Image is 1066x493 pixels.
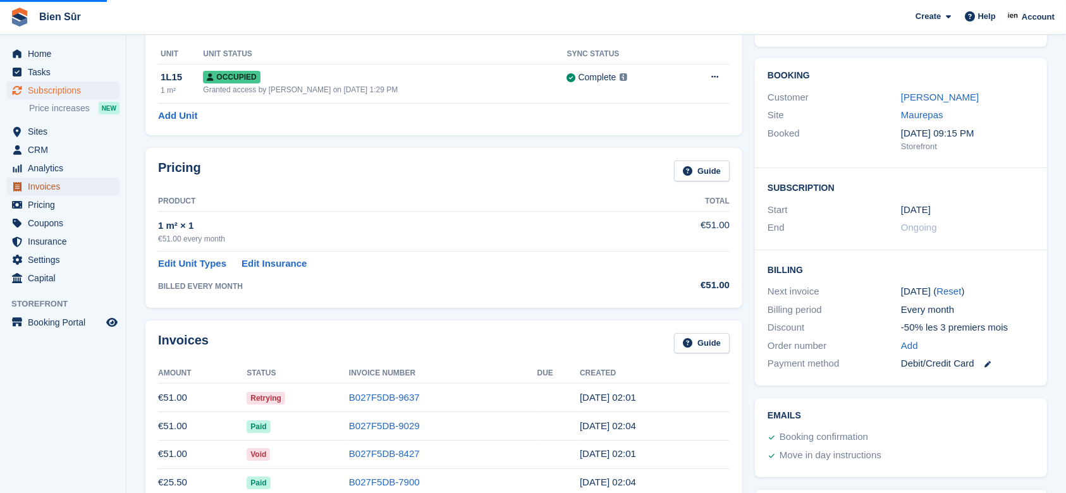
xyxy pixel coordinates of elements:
time: 2025-07-10 00:04:37 UTC [580,420,636,431]
a: menu [6,159,119,177]
a: [PERSON_NAME] [901,92,979,102]
a: menu [6,251,119,269]
img: Asmaa Habri [1007,10,1020,23]
th: Sync Status [567,44,680,64]
span: Retrying [247,392,285,405]
div: Every month [901,303,1034,317]
a: B027F5DB-8427 [349,448,420,459]
div: End [768,221,901,235]
span: Void [247,448,270,461]
a: Edit Insurance [242,257,307,271]
div: 1L15 [161,70,203,85]
a: menu [6,233,119,250]
span: Analytics [28,159,104,177]
span: Occupied [203,71,260,83]
th: Unit Status [203,44,567,64]
span: Paid [247,420,270,433]
span: Tasks [28,63,104,81]
span: Invoices [28,178,104,195]
th: Invoice Number [349,363,537,384]
div: Granted access by [PERSON_NAME] on [DATE] 1:29 PM [203,84,567,95]
th: Total [637,192,730,212]
span: Storefront [11,298,126,310]
a: menu [6,63,119,81]
div: Storefront [901,140,1034,153]
a: Reset [936,286,961,296]
a: Price increases NEW [29,101,119,115]
h2: Invoices [158,333,209,354]
a: Maurepas [901,109,943,120]
a: B027F5DB-9029 [349,420,420,431]
a: B027F5DB-9637 [349,392,420,403]
a: menu [6,269,119,287]
h2: Emails [768,411,1034,421]
th: Created [580,363,730,384]
div: NEW [99,102,119,114]
span: Capital [28,269,104,287]
div: Discount [768,320,901,335]
div: 1 m² [161,85,203,96]
a: menu [6,123,119,140]
div: Complete [579,71,616,84]
a: menu [6,196,119,214]
div: Debit/Credit Card [901,356,1034,371]
td: €51.00 [158,412,247,441]
span: Pricing [28,196,104,214]
td: €51.00 [158,384,247,412]
span: Insurance [28,233,104,250]
div: Move in day instructions [780,448,881,463]
a: menu [6,141,119,159]
th: Product [158,192,637,212]
a: Add [901,339,918,353]
a: menu [6,178,119,195]
th: Amount [158,363,247,384]
td: €51.00 [158,440,247,468]
th: Unit [158,44,203,64]
th: Due [537,363,580,384]
div: Customer [768,90,901,105]
h2: Pricing [158,161,201,181]
a: Guide [674,333,730,354]
span: Booking Portal [28,313,104,331]
span: Price increases [29,102,90,114]
div: Order number [768,339,901,353]
span: Paid [247,477,270,489]
span: Home [28,45,104,63]
div: Next invoice [768,284,901,299]
span: Account [1022,11,1055,23]
time: 2025-05-10 00:04:20 UTC [580,477,636,487]
a: Guide [674,161,730,181]
a: Edit Unit Types [158,257,226,271]
div: Site [768,108,901,123]
span: Coupons [28,214,104,232]
td: €51.00 [637,211,730,251]
span: Ongoing [901,222,937,233]
h2: Subscription [768,181,1034,193]
div: Start [768,203,901,217]
div: €51.00 [637,278,730,293]
h2: Billing [768,263,1034,276]
span: Settings [28,251,104,269]
a: menu [6,45,119,63]
div: -50% les 3 premiers mois [901,320,1034,335]
div: BILLED EVERY MONTH [158,281,637,292]
div: Booked [768,126,901,153]
a: Preview store [104,315,119,330]
a: menu [6,82,119,99]
div: [DATE] ( ) [901,284,1034,299]
div: Booking confirmation [780,430,868,445]
time: 2025-06-10 00:01:59 UTC [580,448,636,459]
a: Bien Sûr [34,6,86,27]
a: menu [6,214,119,232]
a: Add Unit [158,109,197,123]
div: Payment method [768,356,901,371]
span: Sites [28,123,104,140]
div: 1 m² × 1 [158,219,637,233]
img: icon-info-grey-7440780725fd019a000dd9b08b2336e03edf1995a4989e88bcd33f0948082b44.svg [620,73,627,81]
th: Status [247,363,349,384]
time: 2025-08-10 00:01:03 UTC [580,392,636,403]
time: 2025-03-10 00:00:00 UTC [901,203,931,217]
img: stora-icon-8386f47178a22dfd0bd8f6a31ec36ba5ce8667c1dd55bd0f319d3a0aa187defe.svg [10,8,29,27]
span: Help [978,10,996,23]
div: [DATE] 09:15 PM [901,126,1034,141]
